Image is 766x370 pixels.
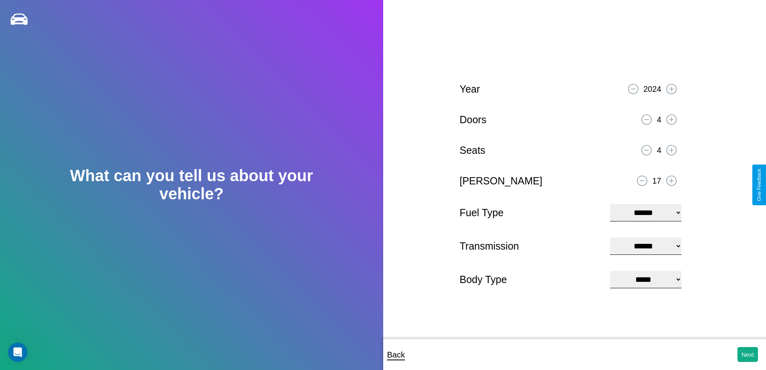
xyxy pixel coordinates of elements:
[460,80,480,98] p: Year
[460,204,602,222] p: Fuel Type
[643,82,661,96] p: 2024
[460,237,602,255] p: Transmission
[460,172,542,190] p: [PERSON_NAME]
[737,347,758,362] button: Next
[756,169,762,201] div: Give Feedback
[657,143,661,157] p: 4
[652,174,661,188] p: 17
[460,141,485,159] p: Seats
[8,343,27,362] iframe: Intercom live chat
[657,112,661,127] p: 4
[460,271,602,289] p: Body Type
[38,167,345,203] h2: What can you tell us about your vehicle?
[387,347,405,362] p: Back
[460,111,487,129] p: Doors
